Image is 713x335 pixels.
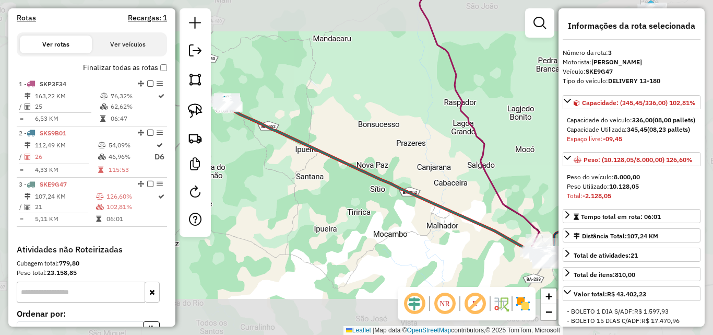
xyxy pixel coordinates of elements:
a: Leaflet [346,327,371,334]
i: % de utilização da cubagem [100,103,108,110]
td: 62,62% [110,101,157,112]
span: 107,24 KM [627,232,658,240]
td: 21 [34,202,96,212]
em: Opções [157,130,163,136]
div: Atividade não roteirizada - Mercado Barbosinha [533,252,559,263]
a: Zoom out [541,304,556,320]
div: Atividade não roteirizada - MERC. DO VALDI [537,247,563,257]
div: Atividade não roteirizada - MERCEARIA RIBEIRO [533,257,560,267]
div: Peso: (10.128,05/8.000,00) 126,60% [563,168,700,205]
a: Exibir filtros [529,13,550,33]
td: 102,81% [106,202,157,212]
a: Tempo total em rota: 06:01 [563,209,700,223]
div: Atividade não roteirizada - D CORTES [530,251,556,262]
strong: -09,45 [603,135,622,143]
i: Total de Atividades [25,204,31,210]
span: 2 - [19,129,66,137]
div: Atividade não roteirizada - MERCADINHO PINHEIRO [536,254,562,264]
span: Ocultar NR [432,291,457,316]
span: R$ 7.396,97 [638,326,672,334]
a: OpenStreetMap [407,327,451,334]
td: 76,32% [110,91,157,101]
div: Atividade não roteirizada - MERCADINHO LC [524,248,550,258]
a: Peso: (10.128,05/8.000,00) 126,60% [563,152,700,166]
a: Zoom in [541,288,556,304]
div: Atividade não roteirizada - GARGALO BEER DISTRIB [540,253,566,263]
span: Peso do veículo: [567,173,640,181]
em: Alterar sequência das rotas [138,130,144,136]
div: Atividade não roteirizada - POINT DO LITRINHO [532,250,558,260]
div: Cubagem total: [17,259,167,268]
td: = [19,165,24,175]
div: Atividade não roteirizada - CASA DE MARCOS [523,248,549,259]
td: = [19,214,24,224]
label: Finalizar todas as rotas [83,62,167,73]
div: Tipo do veículo: [563,76,700,86]
i: Total de Atividades [25,154,31,160]
div: Atividade não roteirizada - Super Mercado Machad [534,256,560,267]
div: Veículo: [563,67,700,76]
a: Rotas [17,14,36,22]
div: Número da rota: [563,48,700,57]
div: Atividade não roteirizada - SUPER AVENIDA [539,253,565,264]
a: Exportar sessão [185,40,206,64]
a: Capacidade: (345,45/336,00) 102,81% [563,95,700,109]
a: Valor total:R$ 43.402,23 [563,286,700,301]
span: SKS9B01 [40,129,66,137]
td: 06:01 [106,214,157,224]
img: Criar rota [188,131,203,145]
div: Peso Utilizado: [567,182,696,191]
button: Ver veículos [92,36,164,53]
td: 5,11 KM [34,214,96,224]
div: Atividade não roteirizada - KIGILAS BAR [530,250,556,260]
div: Atividade não roteirizada - VINHEDOS SUSHI [540,255,566,265]
div: Espaço livre: [567,134,696,144]
img: Baixa Grande [218,95,231,109]
div: Atividade não roteirizada - MERC. DO VALDI [537,246,563,257]
strong: (08,23 pallets) [647,125,690,133]
em: Finalizar rota [147,130,153,136]
td: 54,09% [108,140,154,151]
td: 126,60% [106,191,157,202]
div: Atividade não roteirizada - PAPARICO [520,247,546,257]
div: Atividade não roteirizada - Mercadinho Vieira [530,249,556,260]
strong: 345,45 [627,125,647,133]
td: 6,53 KM [34,113,100,124]
i: % de utilização do peso [98,142,106,148]
em: Alterar sequência das rotas [138,181,144,187]
td: / [19,101,24,112]
strong: 336,00 [632,116,652,124]
span: − [545,305,552,318]
div: Atividade não roteirizada - CABANA DO VASCO [532,253,558,263]
div: Atividade não roteirizada - MERCADINHO SILVA [534,250,560,261]
div: - BOLETO 1 DIA S/ADF: [567,307,696,316]
div: Atividade não roteirizada - MERCEARIA SOL NASCEN [532,259,558,269]
td: = [19,113,24,124]
div: Atividade não roteirizada - O REI DO MOCOTO [532,253,558,264]
i: Tempo total em rota [98,167,103,173]
p: D6 [155,151,164,163]
div: Atividade não roteirizada - BAR DO VAVA [525,248,551,258]
div: Atividade não roteirizada - Bar de tonha [532,257,558,268]
div: Atividade não roteirizada - ESPETINHO OFICINA [535,256,561,266]
span: | [373,327,374,334]
label: Ordenar por: [17,307,167,320]
td: 26 [34,151,98,164]
span: Total de atividades: [574,251,638,259]
i: Total de Atividades [25,103,31,110]
i: Tempo total em rota [100,115,105,122]
em: Finalizar rota [147,181,153,187]
strong: 779,80 [59,259,79,267]
img: Fluxo de ruas [493,295,509,312]
div: Atividade não roteirizada - Mercadinho menor pre [534,253,560,263]
div: Atividade não roteirizada - BAR DA ELIANA [524,242,550,253]
strong: 10.128,05 [609,182,639,190]
div: Atividade não roteirizada - MERCADINHO PEREIRAO [534,250,560,260]
i: Rota otimizada [158,193,164,200]
td: 112,49 KM [34,140,98,151]
div: - BOLETO 5 DIAS C/ADF: [567,326,696,335]
td: 107,24 KM [34,191,96,202]
i: Tempo total em rota [96,216,101,222]
div: Atividade não roteirizada - associacao entre ami [526,234,552,245]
